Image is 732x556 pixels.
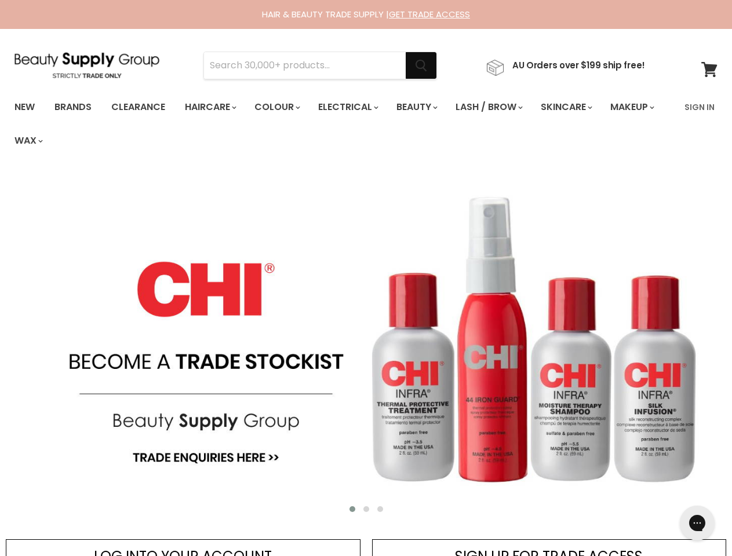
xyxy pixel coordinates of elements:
a: Skincare [532,95,599,119]
a: Brands [46,95,100,119]
a: Makeup [602,95,661,119]
a: New [6,95,43,119]
form: Product [203,52,437,79]
a: Wax [6,129,50,153]
ul: Main menu [6,90,678,158]
a: Electrical [309,95,385,119]
a: Clearance [103,95,174,119]
button: Search [406,52,436,79]
a: Sign In [678,95,722,119]
iframe: Gorgias live chat messenger [674,502,720,544]
a: GET TRADE ACCESS [389,8,470,20]
a: Lash / Brow [447,95,530,119]
a: Haircare [176,95,243,119]
input: Search [204,52,406,79]
a: Colour [246,95,307,119]
a: Beauty [388,95,445,119]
